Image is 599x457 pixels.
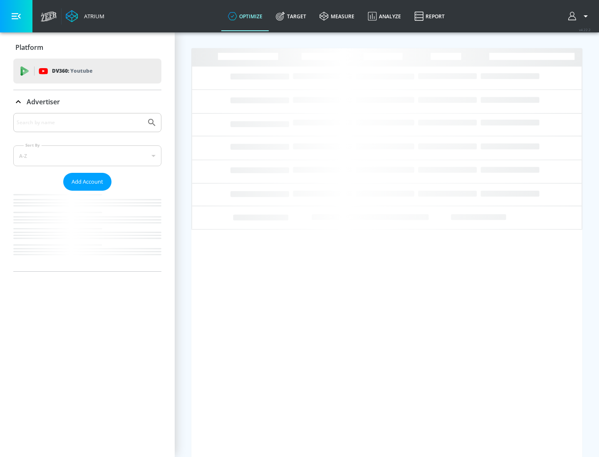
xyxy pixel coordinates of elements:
a: Analyze [361,1,408,31]
p: Advertiser [27,97,60,106]
nav: list of Advertiser [13,191,161,271]
div: Advertiser [13,113,161,271]
div: DV360: Youtube [13,59,161,84]
button: Add Account [63,173,111,191]
p: Youtube [70,66,92,75]
div: A-Z [13,145,161,166]
div: Atrium [81,12,104,20]
a: measure [313,1,361,31]
div: Advertiser [13,90,161,113]
div: Platform [13,36,161,59]
span: Add Account [72,177,103,187]
label: Sort By [24,143,42,148]
p: Platform [15,43,43,52]
a: optimize [221,1,269,31]
a: Target [269,1,313,31]
a: Report [408,1,451,31]
a: Atrium [66,10,104,22]
p: DV360: [52,66,92,76]
span: v 4.22.2 [579,27,591,32]
input: Search by name [17,117,143,128]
